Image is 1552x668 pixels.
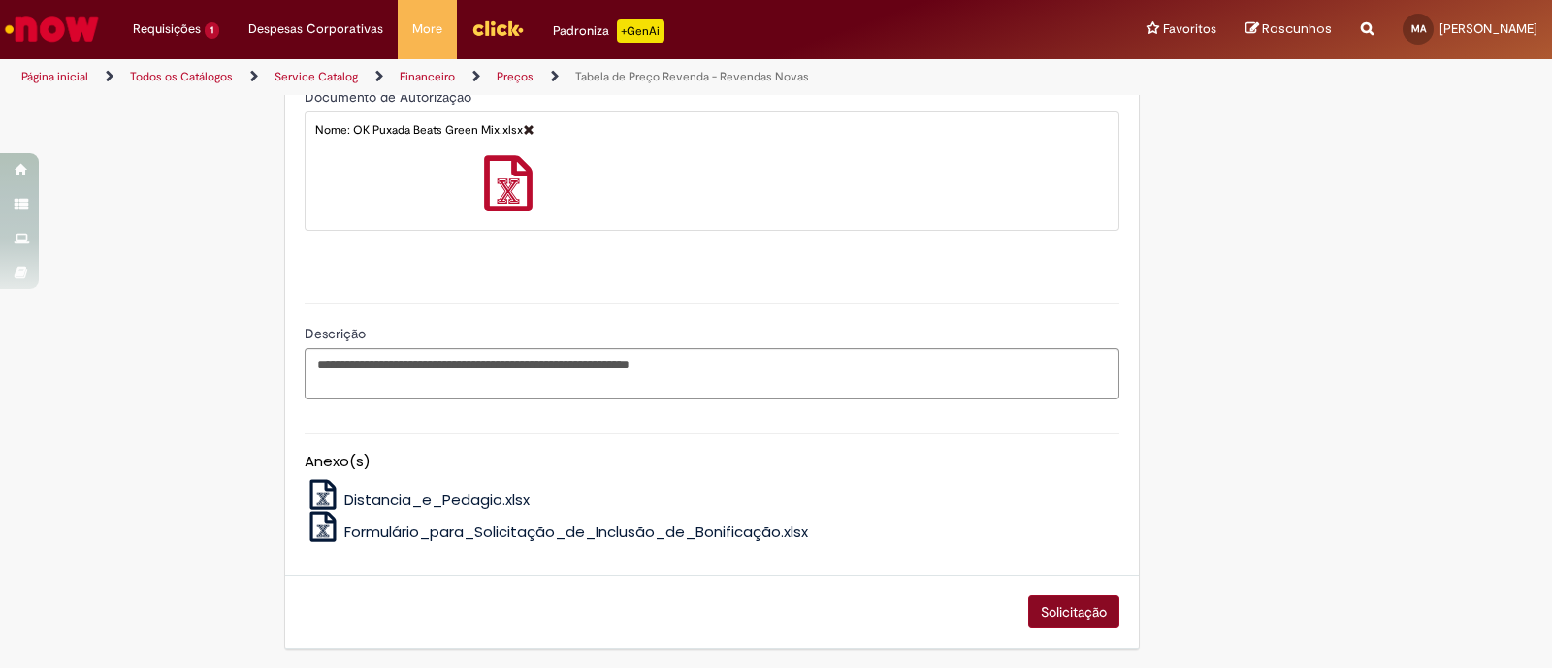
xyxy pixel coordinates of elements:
div: Nome: OK Puxada Beats Green Mix.xlsx [310,122,1114,145]
a: Tabela de Preço Revenda - Revendas Novas [575,69,809,84]
p: +GenAi [617,19,664,43]
span: More [412,19,442,39]
span: Documento de Autorização [305,88,475,106]
span: 1 [205,22,219,39]
a: Distancia_e_Pedagio.xlsx [305,490,531,510]
a: Service Catalog [275,69,358,84]
a: Financeiro [400,69,455,84]
img: ServiceNow [2,10,102,48]
a: Delete [523,123,534,136]
span: Descrição [305,325,370,342]
span: Rascunhos [1262,19,1332,38]
span: Formulário_para_Solicitação_de_Inclusão_de_Bonificação.xlsx [344,522,808,542]
a: Todos os Catálogos [130,69,233,84]
ul: Trilhas de página [15,59,1020,95]
a: Rascunhos [1245,20,1332,39]
img: click_logo_yellow_360x200.png [471,14,524,43]
button: Solicitação [1028,595,1119,628]
a: Preços [497,69,533,84]
h5: Anexo(s) [305,454,1119,470]
span: [PERSON_NAME] [1439,20,1537,37]
a: Página inicial [21,69,88,84]
span: Distancia_e_Pedagio.xlsx [344,490,530,510]
span: Despesas Corporativas [248,19,383,39]
span: Favoritos [1163,19,1216,39]
span: Requisições [133,19,201,39]
textarea: Descrição [305,348,1119,400]
a: Formulário_para_Solicitação_de_Inclusão_de_Bonificação.xlsx [305,522,809,542]
span: MA [1411,22,1426,35]
div: Padroniza [553,19,664,43]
